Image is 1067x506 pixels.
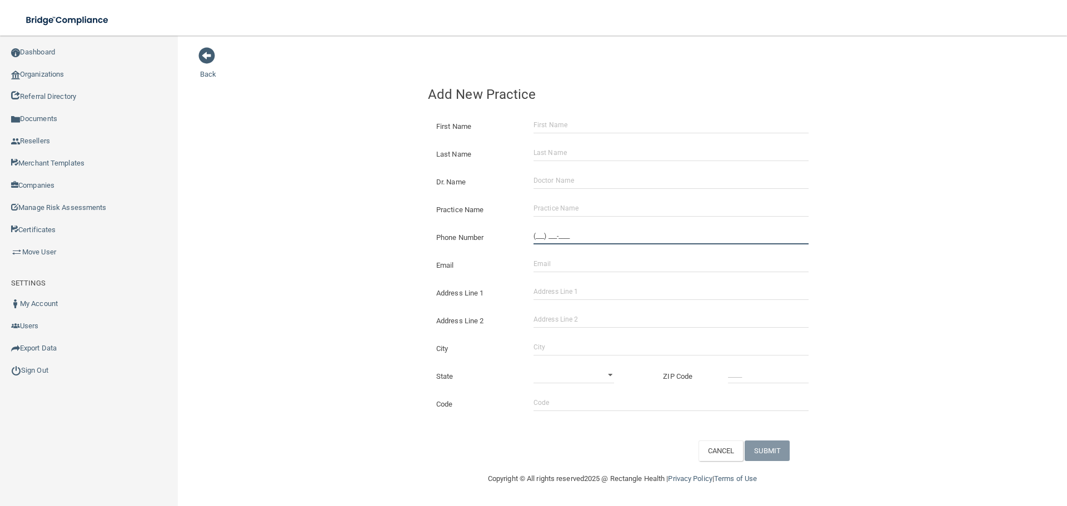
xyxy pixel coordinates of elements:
input: (___) ___-____ [533,228,809,244]
input: Practice Name [533,200,809,217]
input: Address Line 2 [533,311,809,328]
input: City [533,339,809,355]
input: First Name [533,117,809,133]
label: State [428,370,525,383]
button: CANCEL [699,440,744,461]
label: Email [428,259,525,272]
img: icon-documents.8dae5593.png [11,115,20,124]
a: Privacy Policy [668,474,712,483]
img: icon-export.b9366987.png [11,344,20,353]
label: Address Line 1 [428,287,525,300]
label: Dr. Name [428,176,525,189]
input: Doctor Name [533,172,809,189]
div: Copyright © All rights reserved 2025 @ Rectangle Health | | [420,461,825,497]
input: _____ [728,367,809,383]
label: Practice Name [428,203,525,217]
input: Email [533,255,809,272]
img: ic_dashboard_dark.d01f4a41.png [11,48,20,57]
label: Address Line 2 [428,314,525,328]
img: organization-icon.f8decf85.png [11,71,20,79]
img: bridge_compliance_login_screen.278c3ca4.svg [17,9,119,32]
label: Code [428,398,525,411]
a: Back [200,57,216,78]
input: Last Name [533,144,809,161]
h4: Add New Practice [428,87,817,102]
img: briefcase.64adab9b.png [11,247,22,258]
label: First Name [428,120,525,133]
label: Last Name [428,148,525,161]
img: ic_user_dark.df1a06c3.png [11,299,20,308]
img: ic_reseller.de258add.png [11,137,20,146]
button: SUBMIT [745,440,790,461]
label: City [428,342,525,355]
label: SETTINGS [11,277,46,290]
input: Code [533,394,809,411]
input: Address Line 1 [533,283,809,300]
a: Terms of Use [714,474,757,483]
img: ic_power_dark.7ecde6b1.png [11,365,21,375]
img: icon-users.e205127d.png [11,322,20,330]
label: Phone Number [428,231,525,244]
label: ZIP Code [655,370,720,383]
